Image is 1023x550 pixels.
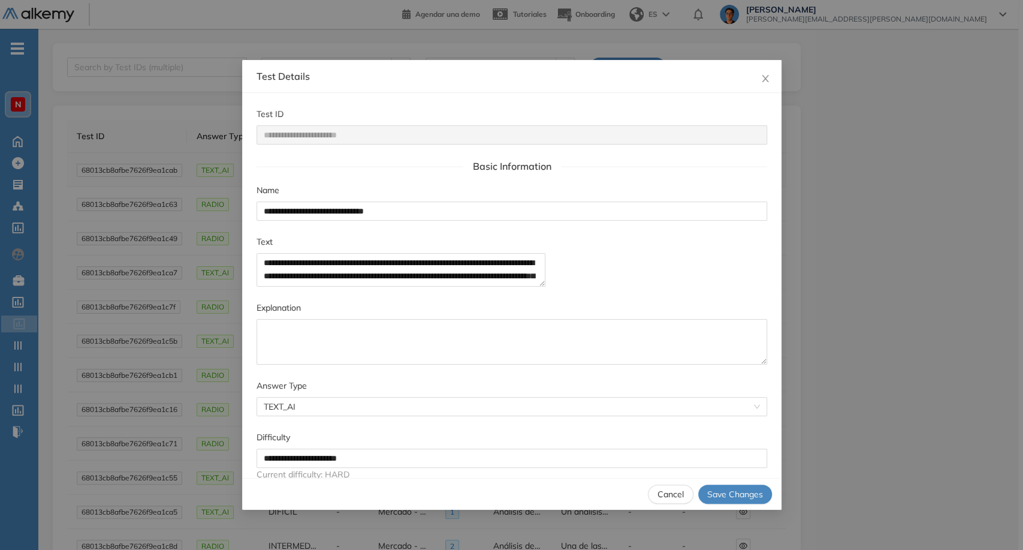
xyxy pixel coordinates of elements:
label: Text [256,235,273,248]
label: Test ID [256,107,283,121]
div: Current difficulty: HARD [256,468,767,482]
button: Cancel [648,485,693,504]
span: TEXT_AI [264,398,760,416]
textarea: Explanation [256,319,767,365]
span: Save Changes [707,488,763,501]
button: Close [749,60,781,92]
span: close [761,74,770,83]
label: Answer Type [256,379,307,392]
button: Save Changes [698,485,772,504]
label: Difficulty [256,431,290,444]
span: Basic Information [463,159,560,174]
textarea: Text [256,253,545,287]
label: Name [256,184,279,197]
label: Explanation [256,301,301,314]
input: Difficulty [256,449,767,468]
span: Cancel [657,488,684,501]
div: Test Details [256,70,767,83]
input: Name [256,202,767,221]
